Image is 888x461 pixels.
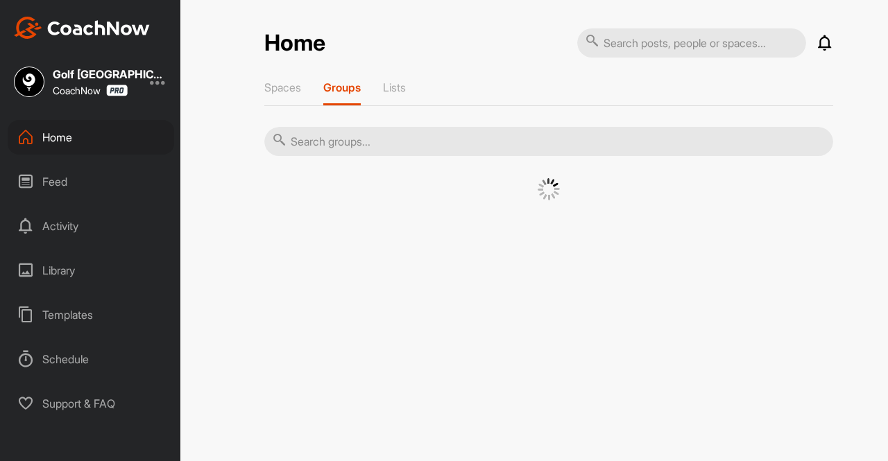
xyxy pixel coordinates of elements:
[53,85,128,96] div: CoachNow
[323,80,361,94] p: Groups
[106,85,128,96] img: CoachNow Pro
[8,209,174,243] div: Activity
[383,80,406,94] p: Lists
[577,28,806,58] input: Search posts, people or spaces...
[264,127,833,156] input: Search groups...
[8,342,174,376] div: Schedule
[264,80,301,94] p: Spaces
[53,69,164,80] div: Golf [GEOGRAPHIC_DATA]
[14,67,44,97] img: square_77d8658ac3f54cf43ab69d16f6dc4daa.jpg
[8,386,174,421] div: Support & FAQ
[8,120,174,155] div: Home
[8,164,174,199] div: Feed
[8,297,174,332] div: Templates
[264,30,325,57] h2: Home
[14,17,150,39] img: CoachNow
[8,253,174,288] div: Library
[538,178,560,200] img: G6gVgL6ErOh57ABN0eRmCEwV0I4iEi4d8EwaPGI0tHgoAbU4EAHFLEQAh+QQFCgALACwIAA4AGAASAAAEbHDJSesaOCdk+8xg...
